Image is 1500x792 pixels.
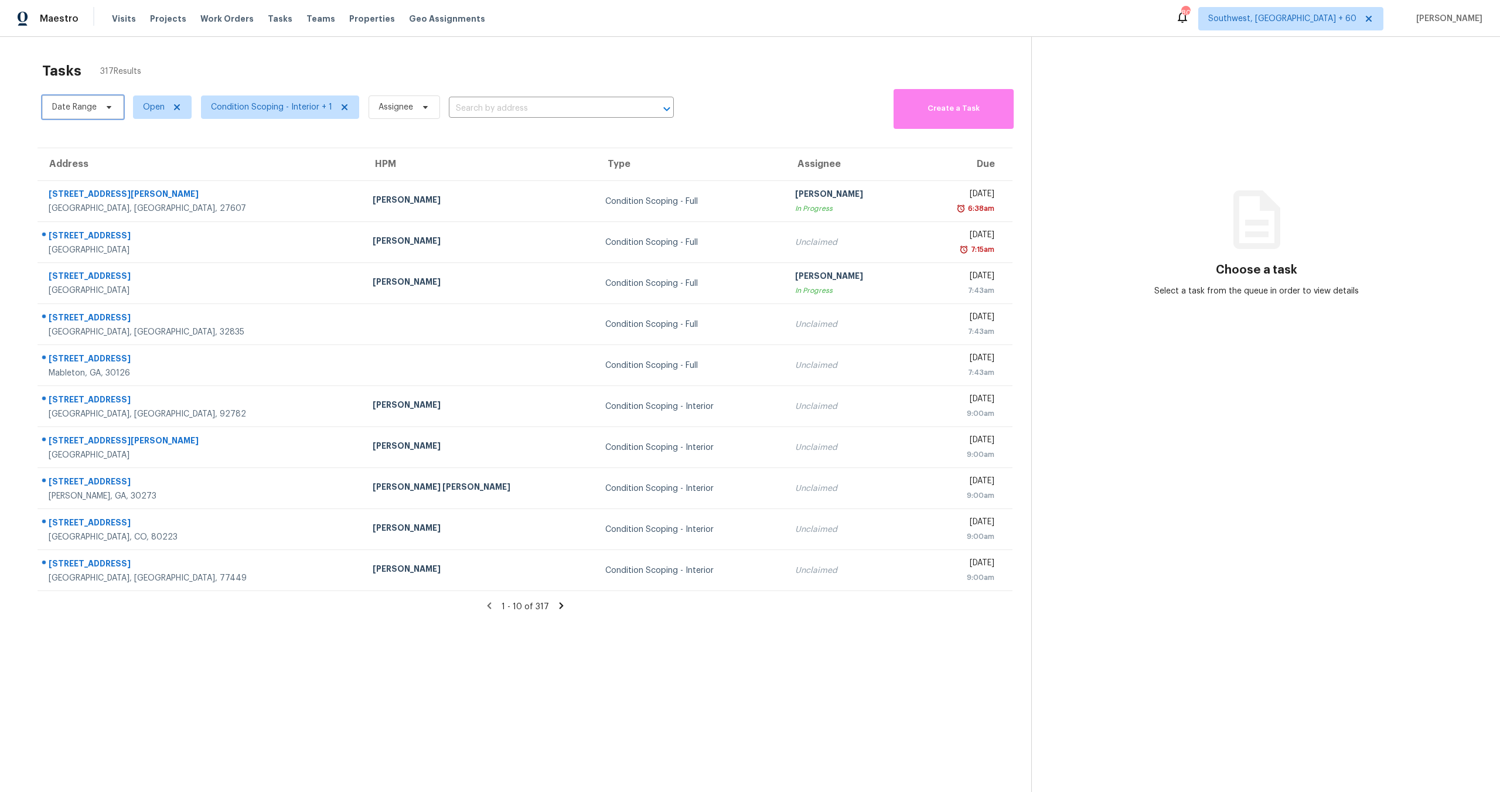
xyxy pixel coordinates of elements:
[795,319,905,330] div: Unclaimed
[795,565,905,576] div: Unclaimed
[49,517,354,531] div: [STREET_ADDRESS]
[795,237,905,248] div: Unclaimed
[349,13,395,25] span: Properties
[49,353,354,367] div: [STREET_ADDRESS]
[605,278,776,289] div: Condition Scoping - Full
[605,196,776,207] div: Condition Scoping - Full
[49,435,354,449] div: [STREET_ADDRESS][PERSON_NAME]
[40,13,79,25] span: Maestro
[924,352,994,367] div: [DATE]
[966,203,994,214] div: 6:38am
[605,524,776,535] div: Condition Scoping - Interior
[379,101,413,113] span: Assignee
[373,276,587,291] div: [PERSON_NAME]
[373,563,587,578] div: [PERSON_NAME]
[795,401,905,412] div: Unclaimed
[924,270,994,285] div: [DATE]
[915,148,1012,181] th: Due
[373,481,587,496] div: [PERSON_NAME] [PERSON_NAME]
[1208,13,1356,25] span: Southwest, [GEOGRAPHIC_DATA] + 60
[49,408,354,420] div: [GEOGRAPHIC_DATA], [GEOGRAPHIC_DATA], 92782
[49,531,354,543] div: [GEOGRAPHIC_DATA], CO, 80223
[49,188,354,203] div: [STREET_ADDRESS][PERSON_NAME]
[1412,13,1482,25] span: [PERSON_NAME]
[373,399,587,414] div: [PERSON_NAME]
[795,188,905,203] div: [PERSON_NAME]
[409,13,485,25] span: Geo Assignments
[795,483,905,494] div: Unclaimed
[956,203,966,214] img: Overdue Alarm Icon
[795,285,905,296] div: In Progress
[502,603,549,611] span: 1 - 10 of 317
[49,270,354,285] div: [STREET_ADDRESS]
[37,148,363,181] th: Address
[659,101,675,117] button: Open
[924,188,994,203] div: [DATE]
[605,565,776,576] div: Condition Scoping - Interior
[143,101,165,113] span: Open
[373,194,587,209] div: [PERSON_NAME]
[605,442,776,453] div: Condition Scoping - Interior
[605,401,776,412] div: Condition Scoping - Interior
[924,449,994,460] div: 9:00am
[924,516,994,531] div: [DATE]
[268,15,292,23] span: Tasks
[924,311,994,326] div: [DATE]
[924,326,994,337] div: 7:43am
[1216,264,1297,276] h3: Choose a task
[924,531,994,542] div: 9:00am
[49,449,354,461] div: [GEOGRAPHIC_DATA]
[49,230,354,244] div: [STREET_ADDRESS]
[373,440,587,455] div: [PERSON_NAME]
[100,66,141,77] span: 317 Results
[306,13,335,25] span: Teams
[49,572,354,584] div: [GEOGRAPHIC_DATA], [GEOGRAPHIC_DATA], 77449
[605,319,776,330] div: Condition Scoping - Full
[795,442,905,453] div: Unclaimed
[49,490,354,502] div: [PERSON_NAME], GA, 30273
[924,475,994,490] div: [DATE]
[924,285,994,296] div: 7:43am
[786,148,915,181] th: Assignee
[924,229,994,244] div: [DATE]
[49,312,354,326] div: [STREET_ADDRESS]
[49,203,354,214] div: [GEOGRAPHIC_DATA], [GEOGRAPHIC_DATA], 27607
[42,65,81,77] h2: Tasks
[596,148,785,181] th: Type
[49,476,354,490] div: [STREET_ADDRESS]
[49,558,354,572] div: [STREET_ADDRESS]
[795,524,905,535] div: Unclaimed
[605,483,776,494] div: Condition Scoping - Interior
[795,203,905,214] div: In Progress
[150,13,186,25] span: Projects
[924,490,994,501] div: 9:00am
[52,101,97,113] span: Date Range
[449,100,641,118] input: Search by address
[959,244,969,255] img: Overdue Alarm Icon
[969,244,994,255] div: 7:15am
[373,522,587,537] div: [PERSON_NAME]
[924,393,994,408] div: [DATE]
[373,235,587,250] div: [PERSON_NAME]
[899,102,1008,115] span: Create a Task
[924,572,994,583] div: 9:00am
[49,285,354,296] div: [GEOGRAPHIC_DATA]
[894,89,1014,129] button: Create a Task
[49,367,354,379] div: Mableton, GA, 30126
[211,101,332,113] span: Condition Scoping - Interior + 1
[112,13,136,25] span: Visits
[924,367,994,378] div: 7:43am
[363,148,596,181] th: HPM
[924,408,994,419] div: 9:00am
[49,244,354,256] div: [GEOGRAPHIC_DATA]
[49,326,354,338] div: [GEOGRAPHIC_DATA], [GEOGRAPHIC_DATA], 32835
[795,270,905,285] div: [PERSON_NAME]
[605,237,776,248] div: Condition Scoping - Full
[924,434,994,449] div: [DATE]
[1181,7,1189,19] div: 804
[1144,285,1369,297] div: Select a task from the queue in order to view details
[795,360,905,371] div: Unclaimed
[605,360,776,371] div: Condition Scoping - Full
[200,13,254,25] span: Work Orders
[924,557,994,572] div: [DATE]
